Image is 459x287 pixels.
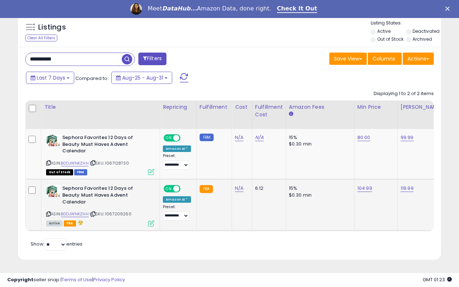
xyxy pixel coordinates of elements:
[46,134,154,174] div: ASIN:
[61,160,89,166] a: B0DJWNKZHH
[163,153,191,170] div: Preset:
[289,192,349,198] div: $0.30 min
[357,134,370,141] a: 80.00
[44,103,157,111] div: Title
[373,55,395,62] span: Columns
[163,205,191,221] div: Preset:
[200,134,214,141] small: FBM
[26,72,74,84] button: Last 7 Days
[235,185,244,192] a: N/A
[329,53,367,65] button: Save View
[31,241,83,247] span: Show: entries
[401,103,444,111] div: [PERSON_NAME]
[289,103,351,111] div: Amazon Fees
[163,145,191,152] div: Amazon AI *
[7,276,34,283] strong: Copyright
[46,185,154,225] div: ASIN:
[200,185,213,193] small: FBA
[255,185,280,192] div: 6.12
[423,276,452,283] span: 2025-09-8 01:23 GMT
[289,141,349,147] div: $0.30 min
[255,103,283,118] div: Fulfillment Cost
[46,169,73,175] span: All listings that are currently out of stock and unavailable for purchase on Amazon
[371,20,441,27] p: Listing States:
[377,28,391,34] label: Active
[357,185,372,192] a: 104.99
[413,28,440,34] label: Deactivated
[377,36,404,42] label: Out of Stock
[179,135,191,141] span: OFF
[62,276,92,283] a: Terms of Use
[130,3,142,15] img: Profile image for Georgie
[357,103,395,111] div: Min Price
[289,111,293,117] small: Amazon Fees.
[138,53,166,65] button: Filters
[179,186,191,192] span: OFF
[93,276,125,283] a: Privacy Policy
[46,185,61,197] img: 61lZf6YDhEL._SL40_.jpg
[46,220,63,227] span: All listings currently available for purchase on Amazon
[74,169,87,175] span: FBM
[368,53,402,65] button: Columns
[289,134,349,141] div: 15%
[200,103,229,111] div: Fulfillment
[62,134,150,156] b: Sephora Favorites 12 Days of Beauty Must Haves Advent Calendar
[255,134,264,141] a: N/A
[46,134,61,147] img: 61lZf6YDhEL._SL40_.jpg
[90,160,129,166] span: | SKU: 1067128730
[62,185,150,207] b: Sephora Favorites 12 Days of Beauty Must Haves Advent Calendar
[163,103,193,111] div: Repricing
[25,35,57,41] div: Clear All Filters
[235,134,244,141] a: N/A
[163,196,191,203] div: Amazon AI *
[164,186,173,192] span: ON
[277,5,317,13] a: Check It Out
[401,185,414,192] a: 119.99
[235,103,249,111] div: Cost
[38,22,66,32] h5: Listings
[148,5,271,12] div: Meet Amazon Data, done right.
[164,135,173,141] span: ON
[7,277,125,283] div: seller snap | |
[37,74,65,81] span: Last 7 Days
[122,74,163,81] span: Aug-25 - Aug-31
[64,220,76,227] span: FBA
[403,53,434,65] button: Actions
[75,75,108,82] span: Compared to:
[162,5,197,12] i: DataHub...
[401,134,414,141] a: 99.99
[413,36,432,42] label: Archived
[111,72,172,84] button: Aug-25 - Aug-31
[374,90,434,97] div: Displaying 1 to 2 of 2 items
[76,220,84,225] i: hazardous material
[289,185,349,192] div: 15%
[445,6,453,11] div: Close
[61,211,89,217] a: B0DJWNKZHH
[90,211,132,217] span: | SKU: 1067209260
